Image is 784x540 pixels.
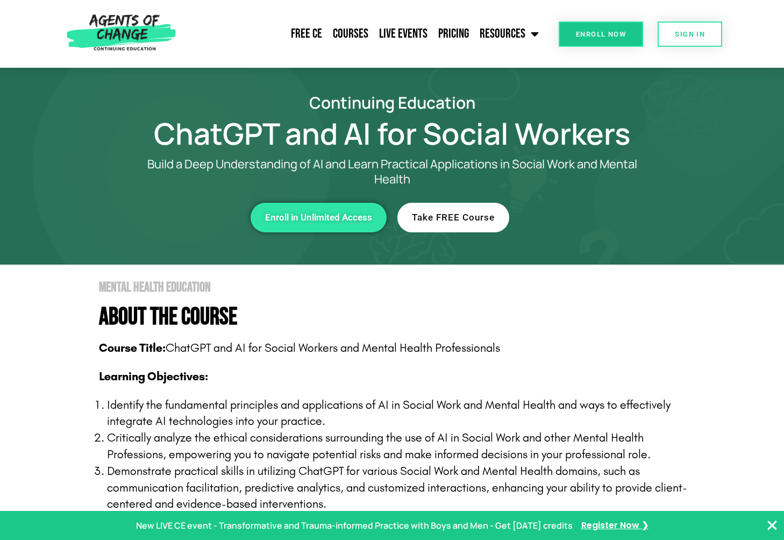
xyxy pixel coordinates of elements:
[576,31,626,38] span: Enroll Now
[559,22,643,47] a: Enroll Now
[181,20,544,47] nav: Menu
[433,20,474,47] a: Pricing
[99,281,699,294] h2: Mental Health Education
[397,203,509,232] a: Take FREE Course
[658,22,722,47] a: SIGN IN
[581,518,648,534] a: Register Now ❯
[675,31,705,38] span: SIGN IN
[286,20,327,47] a: Free CE
[129,157,655,187] p: Build a Deep Understanding of AI and Learn Practical Applications in Social Work and Mental Health
[327,20,374,47] a: Courses
[107,430,699,463] p: Critically analyze the ethical considerations surrounding the use of AI in Social Work and other ...
[99,341,166,355] b: Course Title:
[107,397,699,430] p: Identify the fundamental principles and applications of AI in Social Work and Mental Health and w...
[474,20,544,47] a: Resources
[265,213,372,222] span: Enroll in Unlimited Access
[412,213,495,222] span: Take FREE Course
[99,305,699,329] h4: About The Course
[374,20,433,47] a: Live Events
[99,370,208,383] b: Learning Objectives:
[251,203,387,232] a: Enroll in Unlimited Access
[766,519,779,532] button: Close Banner
[99,340,699,357] p: ChatGPT and AI for Social Workers and Mental Health Professionals
[85,95,699,110] h2: Continuing Education
[107,463,699,513] p: Demonstrate practical skills in utilizing ChatGPT for various Social Work and Mental Health domai...
[85,121,699,146] h1: ChatGPT and AI for Social Workers
[136,518,573,534] p: New LIVE CE event - Transformative and Trauma-informed Practice with Boys and Men - Get [DATE] cr...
